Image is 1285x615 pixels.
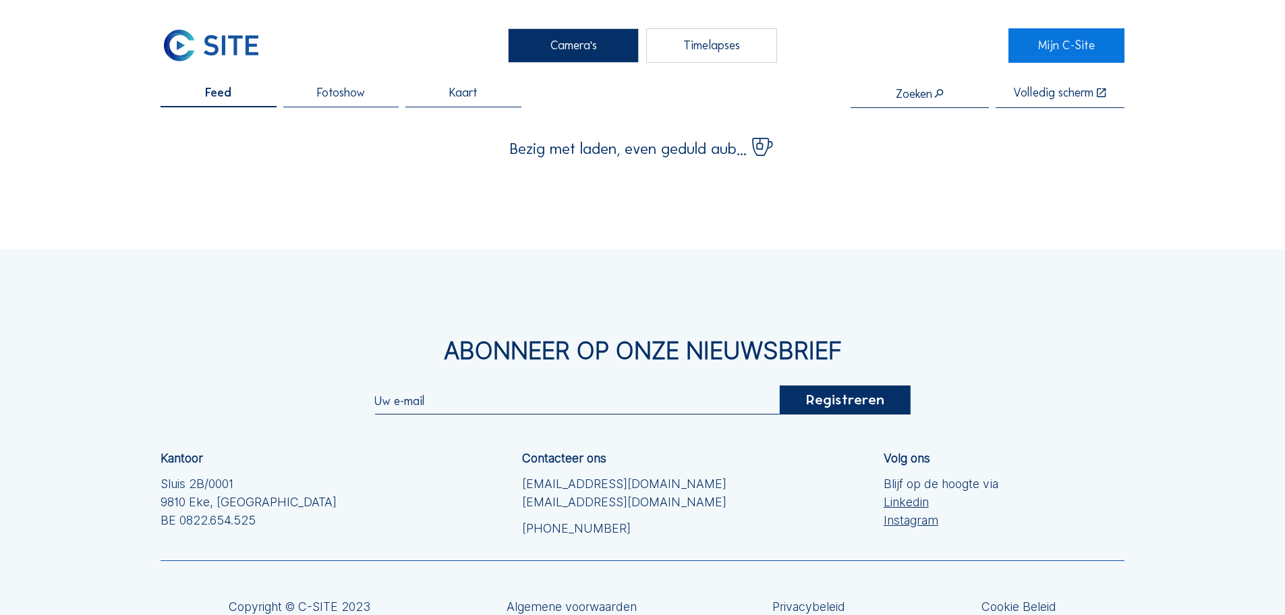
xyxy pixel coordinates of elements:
div: Camera's [508,28,639,62]
a: Privacybeleid [772,601,845,613]
div: Volg ons [884,452,930,464]
div: Kantoor [161,452,203,464]
div: Volledig scherm [1013,87,1093,100]
div: Copyright © C-SITE 2023 [229,601,370,613]
a: [PHONE_NUMBER] [522,520,726,538]
a: [EMAIL_ADDRESS][DOMAIN_NAME] [522,493,726,512]
div: Abonneer op onze nieuwsbrief [161,339,1124,363]
span: Kaart [449,87,478,99]
a: Cookie Beleid [981,601,1056,613]
span: Fotoshow [317,87,365,99]
div: Registreren [779,385,910,415]
span: Bezig met laden, even geduld aub... [510,141,747,157]
div: Timelapses [646,28,777,62]
div: Blijf op de hoogte via [884,475,998,529]
a: Instagram [884,512,998,530]
div: Sluis 2B/0001 9810 Eke, [GEOGRAPHIC_DATA] BE 0822.654.525 [161,475,337,529]
a: Linkedin [884,493,998,512]
span: Feed [205,87,231,99]
a: C-SITE Logo [161,28,276,62]
a: [EMAIL_ADDRESS][DOMAIN_NAME] [522,475,726,493]
a: Algemene voorwaarden [507,601,637,613]
a: Mijn C-Site [1008,28,1124,62]
img: C-SITE Logo [161,28,262,62]
input: Uw e-mail [374,394,779,408]
div: Contacteer ons [522,452,606,464]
